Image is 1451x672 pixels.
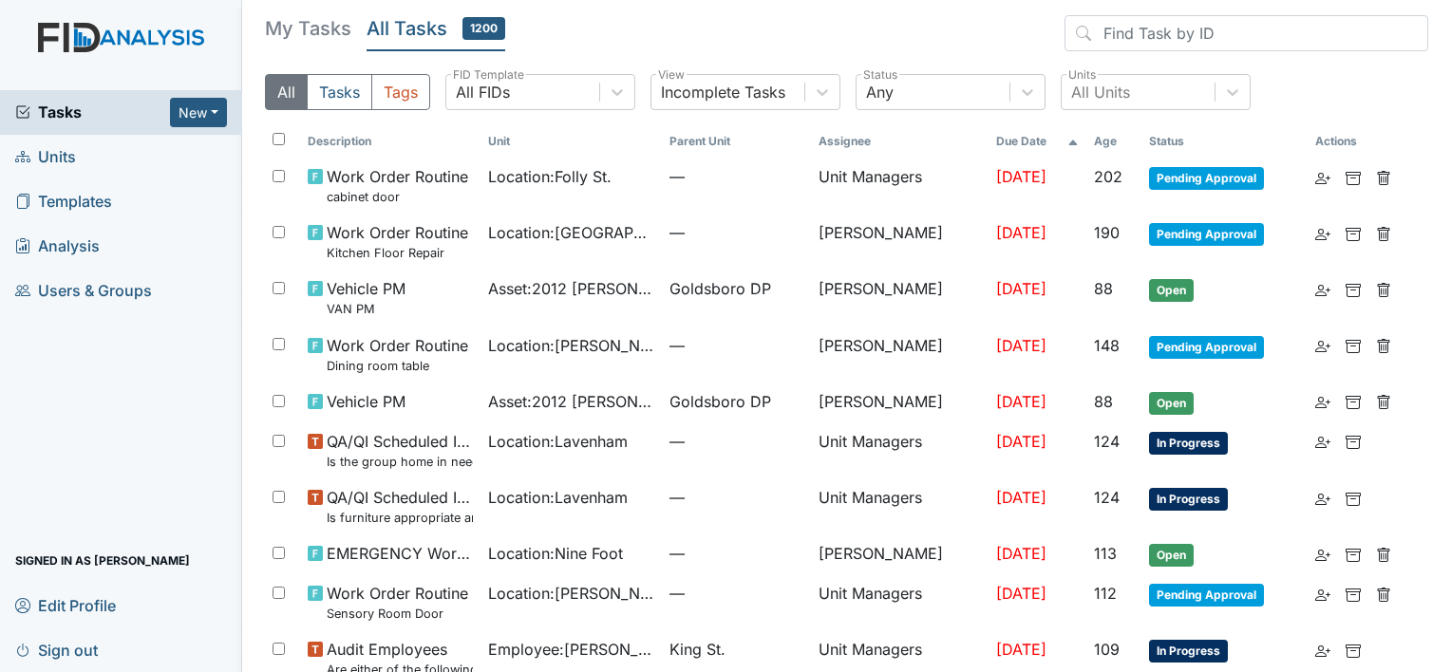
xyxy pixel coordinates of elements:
[170,98,227,127] button: New
[1094,167,1122,186] span: 202
[327,221,468,262] span: Work Order Routine Kitchen Floor Repair
[669,486,803,509] span: —
[1376,221,1391,244] a: Delete
[669,390,771,413] span: Goldsboro DP
[811,534,989,574] td: [PERSON_NAME]
[661,81,785,103] div: Incomplete Tasks
[996,488,1046,507] span: [DATE]
[989,125,1086,158] th: Toggle SortBy
[15,187,112,216] span: Templates
[996,279,1046,298] span: [DATE]
[488,542,623,565] span: Location : Nine Foot
[1149,640,1228,663] span: In Progress
[488,390,654,413] span: Asset : 2012 [PERSON_NAME] 07541
[327,334,468,375] span: Work Order Routine Dining room table
[1149,336,1264,359] span: Pending Approval
[811,478,989,534] td: Unit Managers
[811,158,989,214] td: Unit Managers
[1086,125,1142,158] th: Toggle SortBy
[1376,542,1391,565] a: Delete
[811,574,989,630] td: Unit Managers
[1094,279,1113,298] span: 88
[996,640,1046,659] span: [DATE]
[1376,334,1391,357] a: Delete
[1376,582,1391,605] a: Delete
[996,392,1046,411] span: [DATE]
[307,74,372,110] button: Tasks
[15,232,100,261] span: Analysis
[662,125,811,158] th: Toggle SortBy
[488,638,654,661] span: Employee : [PERSON_NAME]
[15,101,170,123] a: Tasks
[1094,640,1120,659] span: 109
[811,422,989,478] td: Unit Managers
[488,486,628,509] span: Location : Lavenham
[811,125,989,158] th: Assignee
[327,430,474,471] span: QA/QI Scheduled Inspection Is the group home in need of any outside repairs (paint, gutters, pres...
[15,590,116,620] span: Edit Profile
[327,300,405,318] small: VAN PM
[1094,544,1117,563] span: 113
[488,221,654,244] span: Location : [GEOGRAPHIC_DATA]
[15,276,152,306] span: Users & Groups
[327,453,474,471] small: Is the group home in need of any outside repairs (paint, gutters, pressure wash, etc.)?
[327,244,468,262] small: Kitchen Floor Repair
[1376,277,1391,300] a: Delete
[1149,167,1264,190] span: Pending Approval
[1346,277,1361,300] a: Archive
[811,383,989,422] td: [PERSON_NAME]
[996,544,1046,563] span: [DATE]
[1149,279,1194,302] span: Open
[462,17,505,40] span: 1200
[327,509,474,527] small: Is furniture appropriate and well-maintained (broken, missing pieces, sufficient number for seati...
[1346,334,1361,357] a: Archive
[1094,392,1113,411] span: 88
[811,214,989,270] td: [PERSON_NAME]
[265,74,430,110] div: Type filter
[300,125,481,158] th: Toggle SortBy
[15,546,190,575] span: Signed in as [PERSON_NAME]
[327,542,474,565] span: EMERGENCY Work Order
[1346,165,1361,188] a: Archive
[996,432,1046,451] span: [DATE]
[488,430,628,453] span: Location : Lavenham
[1346,486,1361,509] a: Archive
[488,334,654,357] span: Location : [PERSON_NAME]
[273,133,285,145] input: Toggle All Rows Selected
[1346,638,1361,661] a: Archive
[1149,488,1228,511] span: In Progress
[669,277,771,300] span: Goldsboro DP
[669,165,803,188] span: —
[1141,125,1307,158] th: Toggle SortBy
[327,188,468,206] small: cabinet door
[327,277,405,318] span: Vehicle PM VAN PM
[327,582,468,623] span: Work Order Routine Sensory Room Door
[1094,223,1120,242] span: 190
[996,167,1046,186] span: [DATE]
[1149,223,1264,246] span: Pending Approval
[811,270,989,326] td: [PERSON_NAME]
[866,81,894,103] div: Any
[1071,81,1130,103] div: All Units
[488,277,654,300] span: Asset : 2012 [PERSON_NAME] 07541
[367,15,505,42] h5: All Tasks
[996,584,1046,603] span: [DATE]
[1376,390,1391,413] a: Delete
[1346,542,1361,565] a: Archive
[327,605,468,623] small: Sensory Room Door
[1346,390,1361,413] a: Archive
[1308,125,1403,158] th: Actions
[481,125,662,158] th: Toggle SortBy
[1149,392,1194,415] span: Open
[811,327,989,383] td: [PERSON_NAME]
[1149,432,1228,455] span: In Progress
[488,582,654,605] span: Location : [PERSON_NAME]
[669,582,803,605] span: —
[996,223,1046,242] span: [DATE]
[371,74,430,110] button: Tags
[15,142,76,172] span: Units
[669,334,803,357] span: —
[265,74,308,110] button: All
[327,165,468,206] span: Work Order Routine cabinet door
[1065,15,1428,51] input: Find Task by ID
